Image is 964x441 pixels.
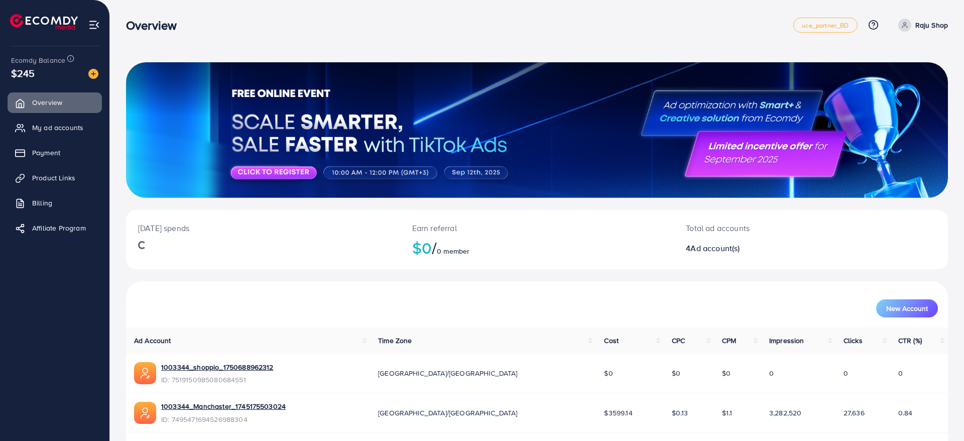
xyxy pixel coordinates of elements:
[686,222,867,234] p: Total ad accounts
[10,14,78,30] img: logo
[32,223,86,233] span: Affiliate Program
[8,118,102,138] a: My ad accounts
[134,402,156,424] img: ic-ads-acc.e4c84228.svg
[378,368,518,378] span: [GEOGRAPHIC_DATA]/[GEOGRAPHIC_DATA]
[378,336,412,346] span: Time Zone
[134,336,171,346] span: Ad Account
[437,246,469,256] span: 0 member
[604,336,619,346] span: Cost
[412,222,662,234] p: Earn referral
[886,305,928,312] span: New Account
[32,97,62,107] span: Overview
[894,19,948,32] a: Raju Shop
[686,244,867,253] h2: 4
[769,368,774,378] span: 0
[604,368,613,378] span: $0
[722,336,736,346] span: CPM
[843,336,863,346] span: Clicks
[138,222,388,234] p: [DATE] spends
[32,173,75,183] span: Product Links
[672,408,688,418] span: $0.13
[722,408,733,418] span: $1.1
[32,198,52,208] span: Billing
[802,22,849,29] span: uce_partner_BD
[672,368,680,378] span: $0
[161,401,286,411] a: 1003344_Manchaster_1745175503024
[32,123,83,133] span: My ad accounts
[898,336,922,346] span: CTR (%)
[722,368,731,378] span: $0
[412,238,662,257] h2: $0
[161,414,286,424] span: ID: 7495471694526988304
[88,19,100,31] img: menu
[915,19,948,31] p: Raju Shop
[843,408,865,418] span: 27,636
[898,408,913,418] span: 0.84
[793,18,857,33] a: uce_partner_BD
[88,69,98,79] img: image
[432,236,437,259] span: /
[769,336,804,346] span: Impression
[876,299,938,317] button: New Account
[11,66,35,80] span: $245
[161,375,274,385] span: ID: 7519150985080684551
[11,55,65,65] span: Ecomdy Balance
[378,408,518,418] span: [GEOGRAPHIC_DATA]/[GEOGRAPHIC_DATA]
[843,368,848,378] span: 0
[32,148,60,158] span: Payment
[672,336,685,346] span: CPC
[8,218,102,238] a: Affiliate Program
[8,143,102,163] a: Payment
[690,243,740,254] span: Ad account(s)
[769,408,801,418] span: 3,282,520
[8,193,102,213] a: Billing
[126,18,185,33] h3: Overview
[8,92,102,113] a: Overview
[134,362,156,384] img: ic-ads-acc.e4c84228.svg
[898,368,903,378] span: 0
[604,408,632,418] span: $3599.14
[8,168,102,188] a: Product Links
[161,362,274,372] a: 1003344_shoppio_1750688962312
